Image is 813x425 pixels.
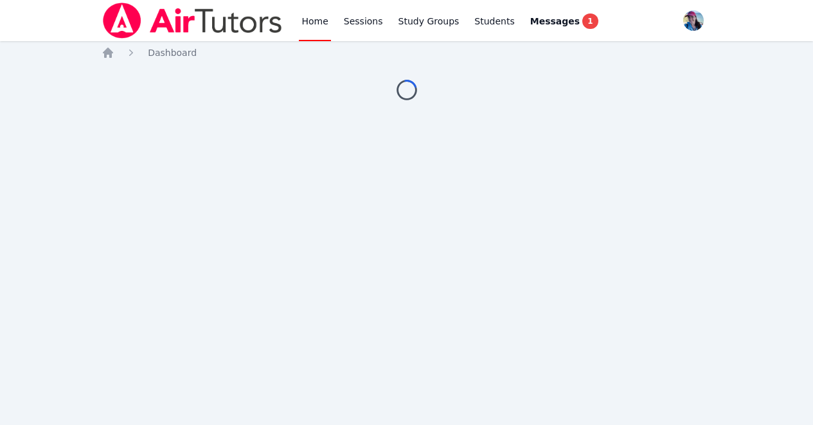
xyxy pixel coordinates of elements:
span: Dashboard [148,48,197,58]
span: 1 [582,14,598,29]
span: Messages [530,15,580,28]
img: Air Tutors [102,3,283,39]
nav: Breadcrumb [102,46,711,59]
a: Dashboard [148,46,197,59]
